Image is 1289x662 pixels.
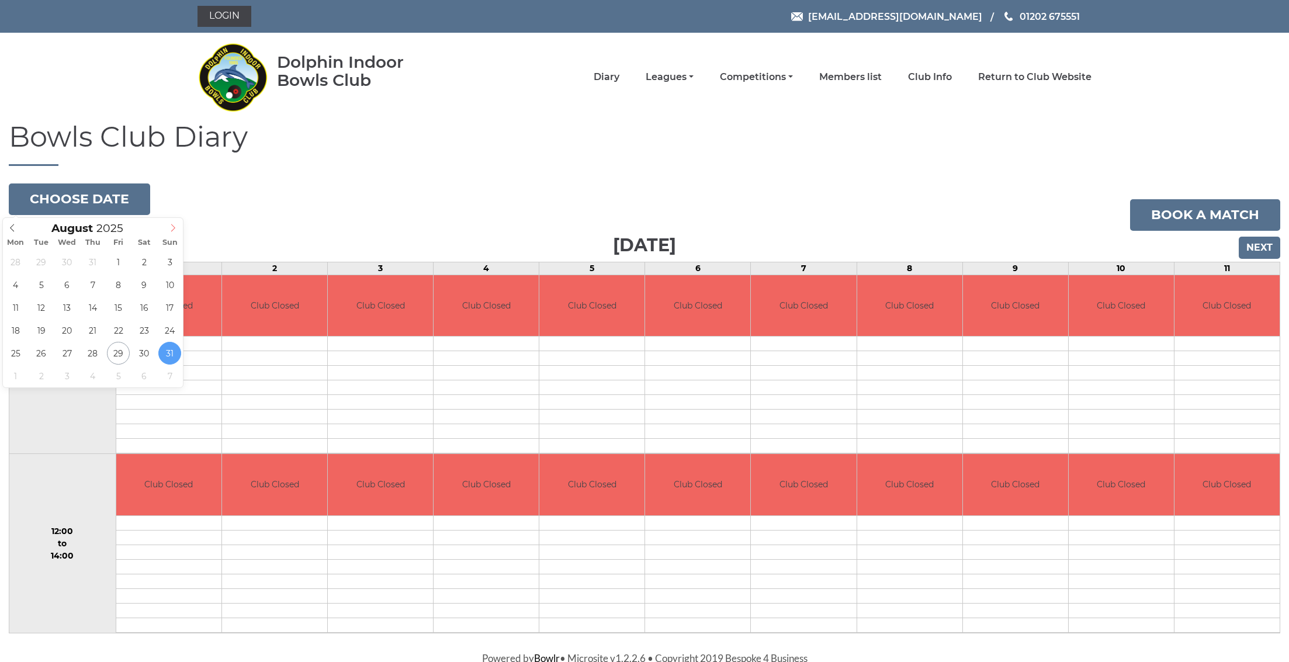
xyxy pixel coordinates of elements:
span: August 12, 2025 [30,296,53,319]
input: Scroll to increment [93,221,138,235]
a: Club Info [908,71,952,84]
h1: Bowls Club Diary [9,122,1280,166]
a: Diary [594,71,619,84]
span: 01202 675551 [1020,11,1080,22]
span: July 31, 2025 [81,251,104,273]
span: August 26, 2025 [30,342,53,365]
td: Club Closed [857,454,962,515]
span: Mon [3,239,29,247]
span: August 31, 2025 [158,342,181,365]
span: Tue [29,239,54,247]
td: Club Closed [1174,275,1280,337]
span: August 21, 2025 [81,319,104,342]
td: Club Closed [857,275,962,337]
td: Club Closed [116,454,221,515]
span: August 13, 2025 [56,296,78,319]
td: Club Closed [751,454,856,515]
a: Return to Club Website [978,71,1092,84]
td: Club Closed [645,275,750,337]
div: Dolphin Indoor Bowls Club [277,53,441,89]
a: Book a match [1130,199,1280,231]
td: 9 [962,262,1068,275]
td: Club Closed [539,454,644,515]
td: 4 [434,262,539,275]
span: Wed [54,239,80,247]
td: 7 [751,262,857,275]
td: Club Closed [328,454,433,515]
span: August 18, 2025 [4,319,27,342]
td: Club Closed [1174,454,1280,515]
span: August 3, 2025 [158,251,181,273]
span: August 24, 2025 [158,319,181,342]
td: 8 [857,262,962,275]
span: August 25, 2025 [4,342,27,365]
span: August 17, 2025 [158,296,181,319]
a: Email [EMAIL_ADDRESS][DOMAIN_NAME] [791,9,982,24]
input: Next [1239,237,1280,259]
img: Dolphin Indoor Bowls Club [197,36,268,118]
img: Phone us [1004,12,1013,21]
span: September 7, 2025 [158,365,181,387]
td: 10 [1068,262,1174,275]
span: August 8, 2025 [107,273,130,296]
span: Fri [106,239,131,247]
span: August 22, 2025 [107,319,130,342]
td: Club Closed [963,454,1068,515]
span: September 2, 2025 [30,365,53,387]
td: Club Closed [645,454,750,515]
span: July 28, 2025 [4,251,27,273]
img: Email [791,12,803,21]
span: August 29, 2025 [107,342,130,365]
a: Login [197,6,251,27]
span: August 4, 2025 [4,273,27,296]
span: August 14, 2025 [81,296,104,319]
td: 12:00 to 14:00 [9,454,116,633]
td: Club Closed [539,275,644,337]
td: 2 [221,262,327,275]
span: Sun [157,239,183,247]
td: 3 [328,262,434,275]
span: July 30, 2025 [56,251,78,273]
td: Club Closed [434,454,539,515]
span: August 30, 2025 [133,342,155,365]
td: Club Closed [222,275,327,337]
td: Club Closed [751,275,856,337]
span: September 3, 2025 [56,365,78,387]
td: Club Closed [222,454,327,515]
td: Club Closed [1069,454,1174,515]
span: September 6, 2025 [133,365,155,387]
span: August 23, 2025 [133,319,155,342]
td: 5 [539,262,645,275]
td: 11 [1174,262,1280,275]
span: August 9, 2025 [133,273,155,296]
span: August 2, 2025 [133,251,155,273]
button: Choose date [9,183,150,215]
span: August 6, 2025 [56,273,78,296]
span: August 11, 2025 [4,296,27,319]
span: August 15, 2025 [107,296,130,319]
a: Leagues [646,71,694,84]
span: August 28, 2025 [81,342,104,365]
span: August 10, 2025 [158,273,181,296]
span: [EMAIL_ADDRESS][DOMAIN_NAME] [808,11,982,22]
span: September 5, 2025 [107,365,130,387]
span: August 5, 2025 [30,273,53,296]
td: Club Closed [963,275,1068,337]
span: August 1, 2025 [107,251,130,273]
td: Club Closed [328,275,433,337]
a: Competitions [720,71,793,84]
span: Sat [131,239,157,247]
span: August 16, 2025 [133,296,155,319]
td: Club Closed [1069,275,1174,337]
td: Club Closed [434,275,539,337]
span: September 1, 2025 [4,365,27,387]
span: Scroll to increment [51,223,93,234]
span: August 19, 2025 [30,319,53,342]
td: 6 [645,262,751,275]
a: Phone us 01202 675551 [1003,9,1080,24]
span: August 7, 2025 [81,273,104,296]
span: August 27, 2025 [56,342,78,365]
span: September 4, 2025 [81,365,104,387]
span: July 29, 2025 [30,251,53,273]
a: Members list [819,71,882,84]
